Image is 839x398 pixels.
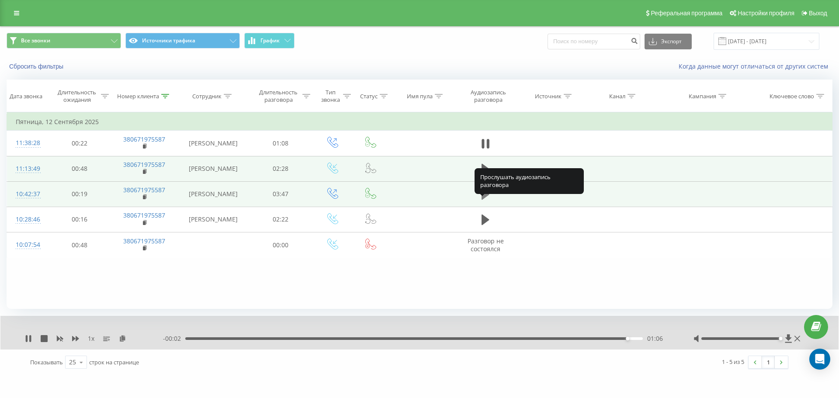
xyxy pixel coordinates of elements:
button: График [244,33,295,48]
span: Разговор не состоялся [468,237,504,253]
span: Все звонки [21,37,50,44]
div: Канал [609,93,625,100]
div: Прослушать аудиозапись разговора [475,168,584,194]
td: Пятница, 12 Сентября 2025 [7,113,832,131]
button: Все звонки [7,33,121,48]
button: Экспорт [645,34,692,49]
a: 380671975587 [123,237,165,245]
a: Когда данные могут отличаться от других систем [679,62,832,70]
td: [PERSON_NAME] [177,131,249,156]
td: 00:19 [48,181,111,207]
a: 380671975587 [123,211,165,219]
span: Показывать [30,358,63,366]
div: Кампания [689,93,716,100]
div: Номер клиента [117,93,159,100]
td: 00:16 [48,207,111,232]
div: Open Intercom Messenger [809,349,830,370]
div: Статус [360,93,378,100]
div: Accessibility label [626,337,629,340]
div: Ключевое слово [770,93,814,100]
span: Настройки профиля [738,10,794,17]
div: Сотрудник [192,93,222,100]
a: 380671975587 [123,186,165,194]
td: 00:48 [48,156,111,181]
div: Длительность ожидания [55,89,99,104]
td: 00:22 [48,131,111,156]
td: 00:48 [48,232,111,258]
td: 02:28 [249,156,312,181]
div: Дата звонка [10,93,42,100]
div: 25 [69,358,76,367]
td: 02:22 [249,207,312,232]
td: [PERSON_NAME] [177,181,249,207]
div: 1 - 5 из 5 [722,357,744,366]
div: Тип звонка [320,89,341,104]
span: строк на странице [89,358,139,366]
div: Имя пула [407,93,433,100]
span: График [260,38,280,44]
button: Источники трафика [125,33,240,48]
div: 10:07:54 [16,236,39,253]
div: Аудиозапись разговора [463,89,514,104]
input: Поиск по номеру [548,34,640,49]
span: - 00:02 [163,334,185,343]
div: Источник [535,93,562,100]
a: 380671975587 [123,135,165,143]
div: Accessibility label [779,337,782,340]
div: 11:38:28 [16,135,39,152]
td: 03:47 [249,181,312,207]
div: 10:42:37 [16,186,39,203]
a: 1 [762,356,775,368]
div: Длительность разговора [257,89,300,104]
span: 01:06 [647,334,663,343]
button: Сбросить фильтры [7,62,68,70]
td: [PERSON_NAME] [177,207,249,232]
td: 01:08 [249,131,312,156]
div: 10:28:46 [16,211,39,228]
div: 11:13:49 [16,160,39,177]
td: 00:00 [249,232,312,258]
span: Выход [809,10,827,17]
span: Реферальная программа [651,10,722,17]
span: 1 x [88,334,94,343]
td: [PERSON_NAME] [177,156,249,181]
a: 380671975587 [123,160,165,169]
